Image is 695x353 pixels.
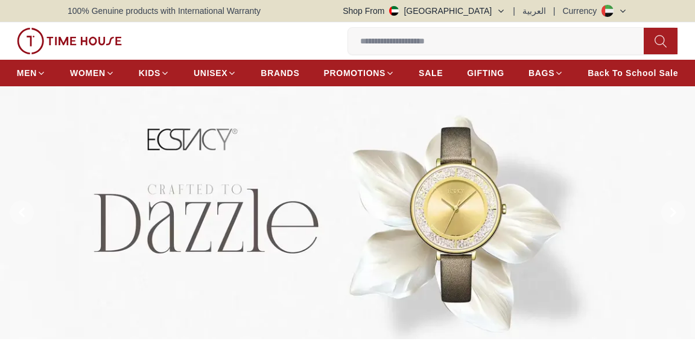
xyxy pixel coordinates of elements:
span: KIDS [139,67,160,79]
span: PROMOTIONS [323,67,386,79]
a: SALE [419,62,443,84]
a: Back To School Sale [588,62,678,84]
img: United Arab Emirates [389,6,399,16]
span: | [553,5,556,17]
a: PROMOTIONS [323,62,395,84]
img: ... [17,28,122,54]
button: Shop From[GEOGRAPHIC_DATA] [343,5,506,17]
span: BAGS [528,67,554,79]
span: Back To School Sale [588,67,678,79]
a: BRANDS [261,62,299,84]
span: SALE [419,67,443,79]
a: BAGS [528,62,563,84]
span: MEN [17,67,37,79]
span: 100% Genuine products with International Warranty [68,5,261,17]
a: UNISEX [194,62,236,84]
a: GIFTING [467,62,504,84]
a: WOMEN [70,62,115,84]
span: BRANDS [261,67,299,79]
div: Currency [562,5,601,17]
a: MEN [17,62,46,84]
span: WOMEN [70,67,106,79]
span: | [513,5,515,17]
span: GIFTING [467,67,504,79]
button: العربية [522,5,546,17]
a: KIDS [139,62,170,84]
span: UNISEX [194,67,227,79]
